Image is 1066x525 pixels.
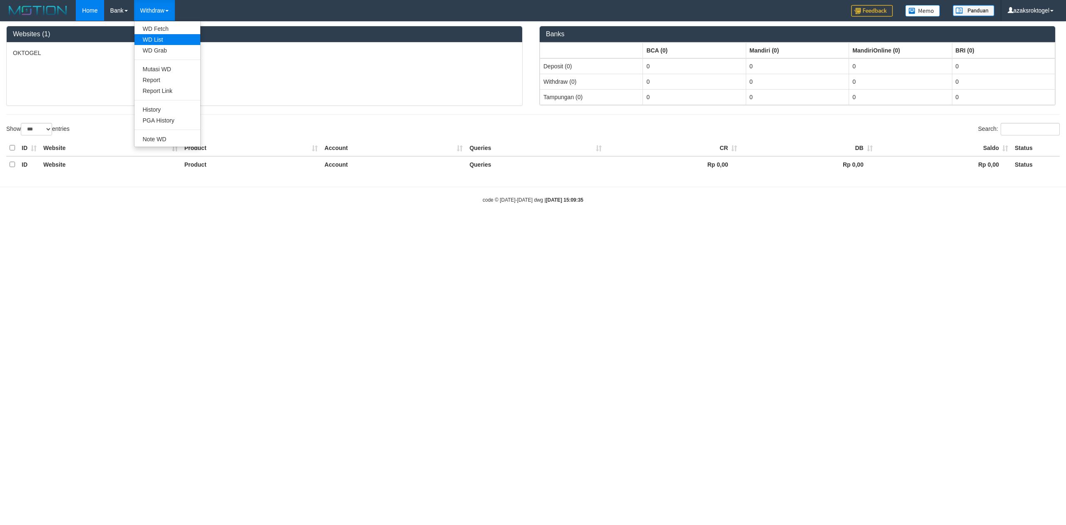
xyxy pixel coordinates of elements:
h3: Banks [546,30,1049,38]
select: Showentries [21,123,52,135]
td: 0 [849,58,952,74]
h3: Websites (1) [13,30,516,38]
th: ID [18,156,40,172]
td: 0 [952,89,1055,105]
input: Search: [1001,123,1060,135]
th: Saldo [876,140,1011,156]
th: Rp 0,00 [876,156,1011,172]
th: Status [1011,156,1060,172]
a: Mutasi WD [134,64,200,75]
td: 0 [849,89,952,105]
img: MOTION_logo.png [6,4,70,17]
th: Group: activate to sort column ascending [540,42,643,58]
th: CR [605,140,740,156]
th: Group: activate to sort column ascending [643,42,746,58]
td: 0 [952,74,1055,89]
th: Queries [466,156,605,172]
th: Group: activate to sort column ascending [849,42,952,58]
a: WD Fetch [134,23,200,34]
th: Group: activate to sort column ascending [746,42,849,58]
label: Search: [978,123,1060,135]
th: Status [1011,140,1060,156]
td: 0 [746,58,849,74]
th: Account [321,140,466,156]
td: Deposit (0) [540,58,643,74]
a: WD Grab [134,45,200,56]
a: History [134,104,200,115]
td: 0 [746,74,849,89]
label: Show entries [6,123,70,135]
th: DB [740,140,876,156]
a: WD List [134,34,200,45]
th: Group: activate to sort column ascending [952,42,1055,58]
td: 0 [643,89,746,105]
td: Withdraw (0) [540,74,643,89]
a: Report [134,75,200,85]
th: Website [40,140,181,156]
a: Report Link [134,85,200,96]
td: 0 [952,58,1055,74]
th: Queries [466,140,605,156]
img: Button%20Memo.svg [905,5,940,17]
th: Rp 0,00 [605,156,740,172]
th: ID [18,140,40,156]
td: 0 [746,89,849,105]
th: Product [181,140,321,156]
small: code © [DATE]-[DATE] dwg | [483,197,583,203]
th: Account [321,156,466,172]
a: PGA History [134,115,200,126]
th: Website [40,156,181,172]
td: 0 [643,58,746,74]
strong: [DATE] 15:09:35 [546,197,583,203]
th: Product [181,156,321,172]
td: 0 [643,74,746,89]
th: Rp 0,00 [740,156,876,172]
td: 0 [849,74,952,89]
p: OKTOGEL [13,49,516,57]
img: Feedback.jpg [851,5,893,17]
img: panduan.png [953,5,994,16]
td: Tampungan (0) [540,89,643,105]
a: Note WD [134,134,200,145]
